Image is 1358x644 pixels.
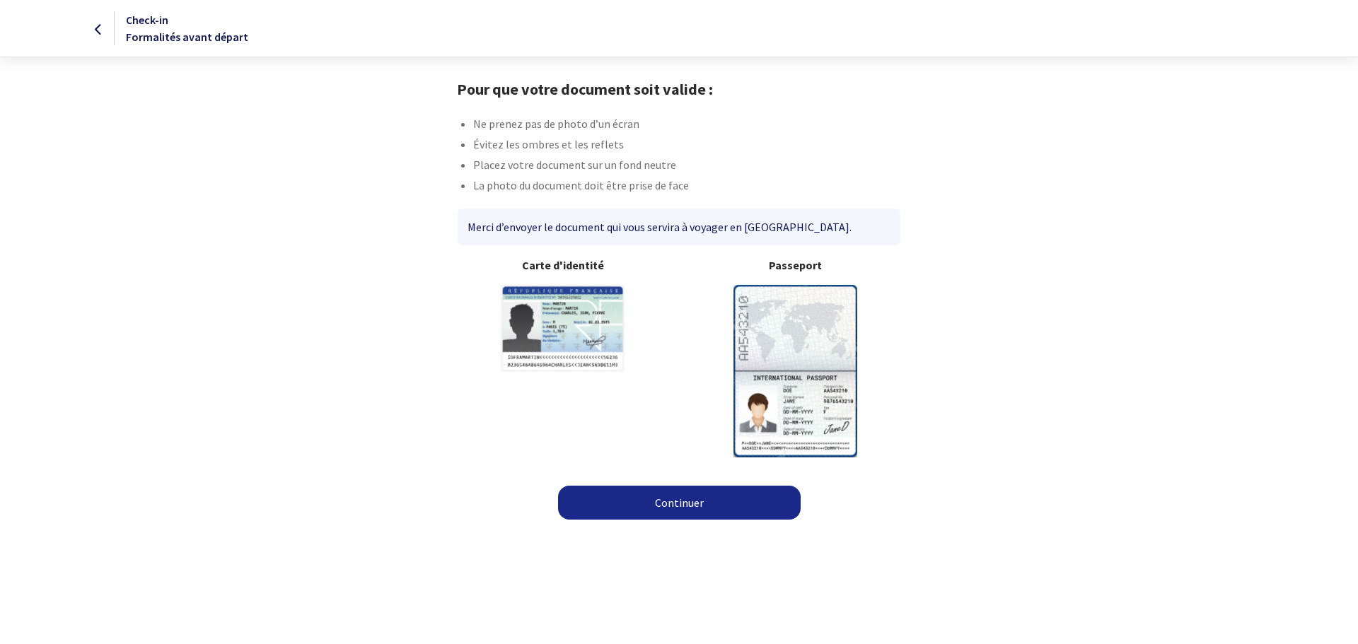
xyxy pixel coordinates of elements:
li: La photo du document doit être prise de face [473,177,900,197]
img: illuPasseport.svg [733,285,857,457]
li: Placez votre document sur un fond neutre [473,156,900,177]
h1: Pour que votre document soit valide : [457,80,900,98]
img: illuCNI.svg [501,285,625,372]
a: Continuer [558,486,801,520]
b: Carte d'identité [458,257,668,274]
span: Check-in Formalités avant départ [126,13,248,44]
b: Passeport [690,257,900,274]
li: Évitez les ombres et les reflets [473,136,900,156]
div: Merci d’envoyer le document qui vous servira à voyager en [GEOGRAPHIC_DATA]. [458,209,900,245]
li: Ne prenez pas de photo d’un écran [473,115,900,136]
